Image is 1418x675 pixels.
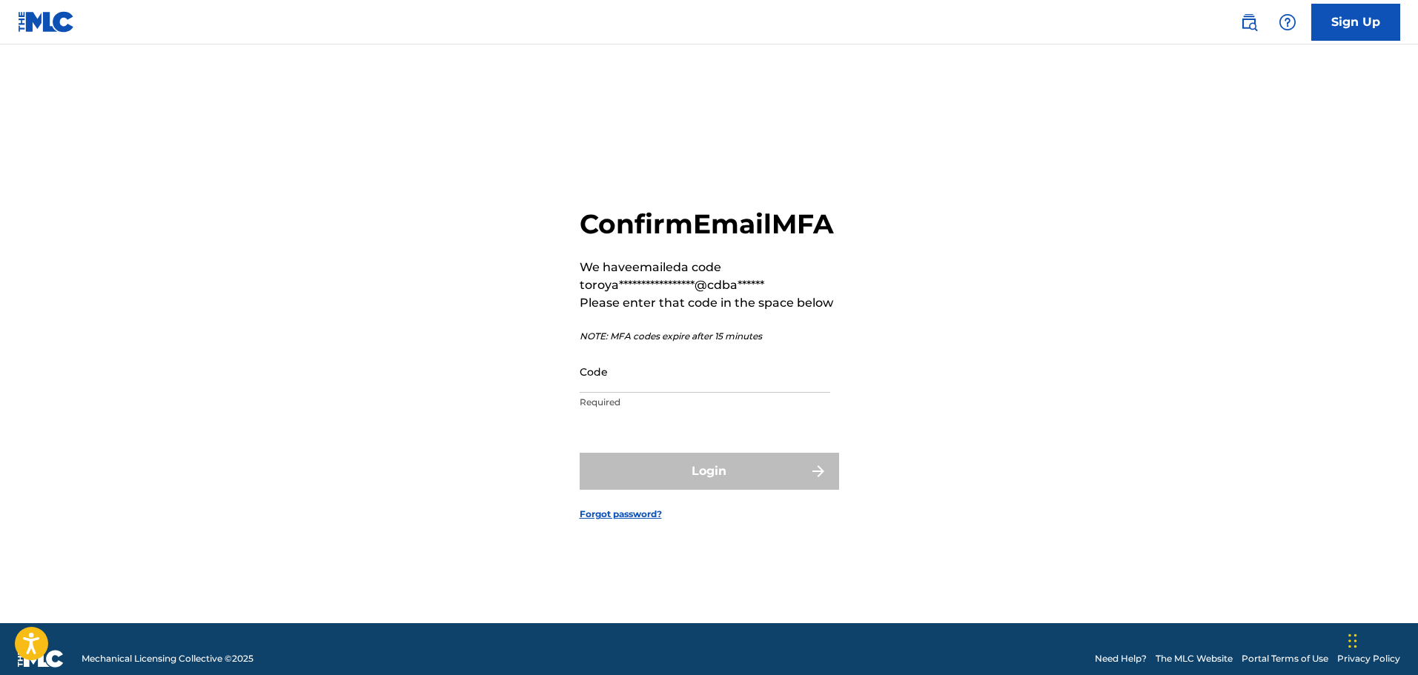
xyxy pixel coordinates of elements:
[1273,7,1302,37] div: Help
[18,650,64,668] img: logo
[1242,652,1328,665] a: Portal Terms of Use
[1311,4,1400,41] a: Sign Up
[1348,619,1357,663] div: Drag
[1240,13,1258,31] img: search
[1344,604,1418,675] iframe: Chat Widget
[580,330,839,343] p: NOTE: MFA codes expire after 15 minutes
[1095,652,1147,665] a: Need Help?
[1337,652,1400,665] a: Privacy Policy
[580,207,839,241] h2: Confirm Email MFA
[82,652,254,665] span: Mechanical Licensing Collective © 2025
[580,396,830,409] p: Required
[580,508,662,521] a: Forgot password?
[580,294,839,312] p: Please enter that code in the space below
[18,11,75,33] img: MLC Logo
[1234,7,1264,37] a: Public Search
[1156,652,1233,665] a: The MLC Website
[1279,13,1296,31] img: help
